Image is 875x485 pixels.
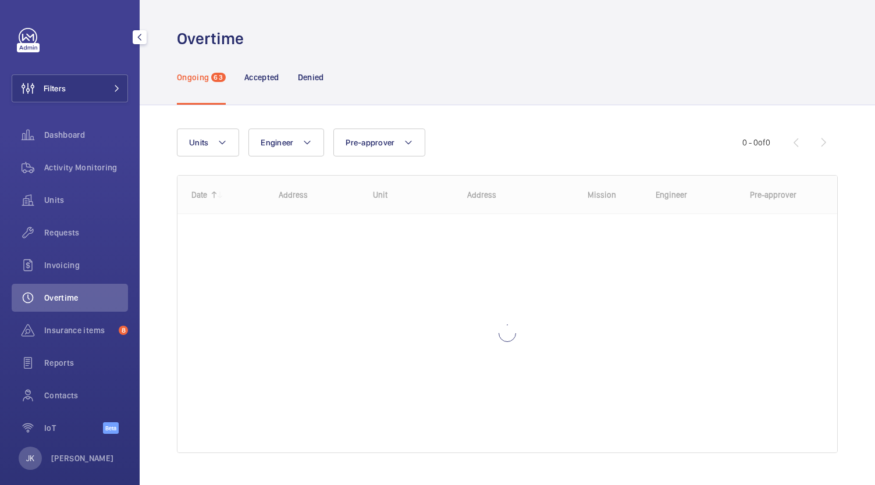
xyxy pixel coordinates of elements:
[44,83,66,94] span: Filters
[177,129,239,156] button: Units
[44,357,128,369] span: Reports
[44,422,103,434] span: IoT
[758,138,766,147] span: of
[177,72,209,83] p: Ongoing
[44,129,128,141] span: Dashboard
[44,292,128,304] span: Overtime
[44,227,128,238] span: Requests
[103,422,119,434] span: Beta
[248,129,324,156] button: Engineer
[244,72,279,83] p: Accepted
[298,72,324,83] p: Denied
[12,74,128,102] button: Filters
[44,162,128,173] span: Activity Monitoring
[26,452,34,464] p: JK
[346,138,394,147] span: Pre-approver
[44,194,128,206] span: Units
[44,259,128,271] span: Invoicing
[211,73,225,82] span: 63
[261,138,293,147] span: Engineer
[44,324,114,336] span: Insurance items
[119,326,128,335] span: 8
[189,138,208,147] span: Units
[44,390,128,401] span: Contacts
[742,138,770,147] span: 0 - 0 0
[177,28,251,49] h1: Overtime
[333,129,425,156] button: Pre-approver
[51,452,114,464] p: [PERSON_NAME]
